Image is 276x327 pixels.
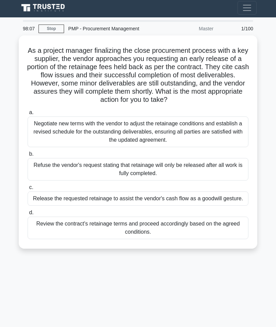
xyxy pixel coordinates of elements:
h5: As a project manager finalizing the close procurement process with a key supplier, the vendor app... [27,46,249,104]
div: Master [158,22,217,35]
a: Stop [39,25,64,33]
div: Release the requested retainage to assist the vendor's cash flow as a goodwill gesture. [28,191,248,206]
div: 1/100 [217,22,257,35]
span: a. [29,109,33,115]
span: c. [29,184,33,190]
span: d. [29,209,33,215]
div: Refuse the vendor's request stating that retainage will only be released after all work is fully ... [28,158,248,181]
button: Toggle navigation [237,1,257,15]
span: b. [29,151,33,157]
div: Negotiate new terms with the vendor to adjust the retainage conditions and establish a revised sc... [28,116,248,147]
div: Review the contract's retainage terms and proceed accordingly based on the agreed conditions. [28,217,248,239]
div: 98:07 [19,22,39,35]
div: PMP - Procurement Management [64,22,158,35]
